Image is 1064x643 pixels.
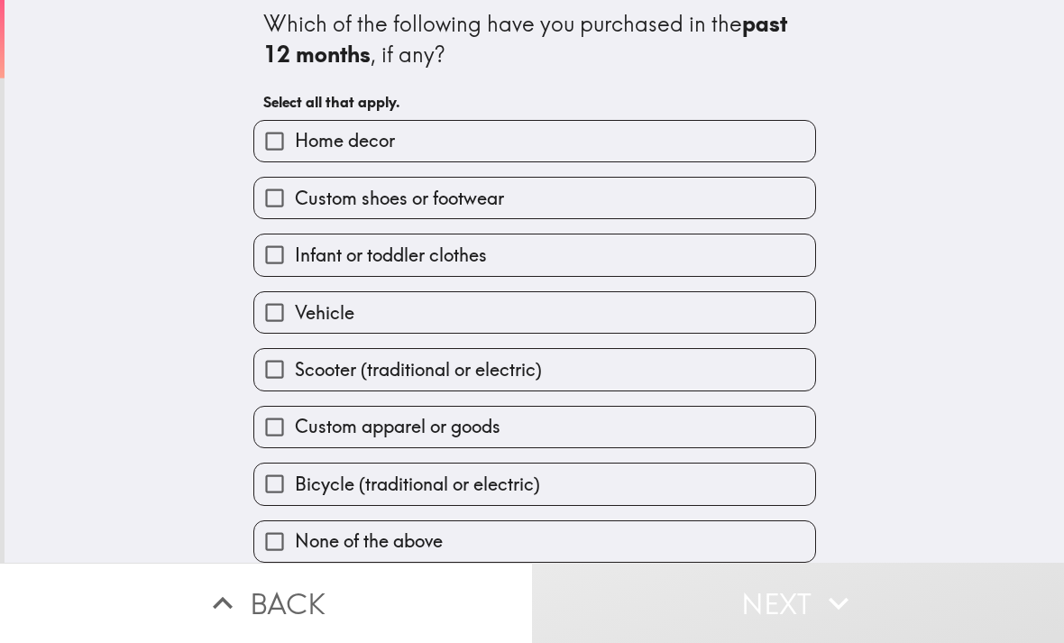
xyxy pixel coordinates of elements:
button: Home decor [254,121,815,161]
span: Home decor [295,128,395,153]
span: Vehicle [295,300,354,326]
span: Bicycle (traditional or electric) [295,472,540,497]
button: Scooter (traditional or electric) [254,349,815,390]
button: Vehicle [254,292,815,333]
span: Infant or toddler clothes [295,243,487,268]
button: None of the above [254,521,815,562]
span: Scooter (traditional or electric) [295,357,542,382]
button: Custom apparel or goods [254,407,815,447]
button: Next [532,563,1064,643]
b: past 12 months [263,10,793,68]
div: Which of the following have you purchased in the , if any? [263,9,806,69]
span: Custom shoes or footwear [295,186,504,211]
h6: Select all that apply. [263,92,806,112]
button: Infant or toddler clothes [254,234,815,275]
button: Custom shoes or footwear [254,178,815,218]
button: Bicycle (traditional or electric) [254,464,815,504]
span: None of the above [295,528,443,554]
span: Custom apparel or goods [295,414,500,439]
